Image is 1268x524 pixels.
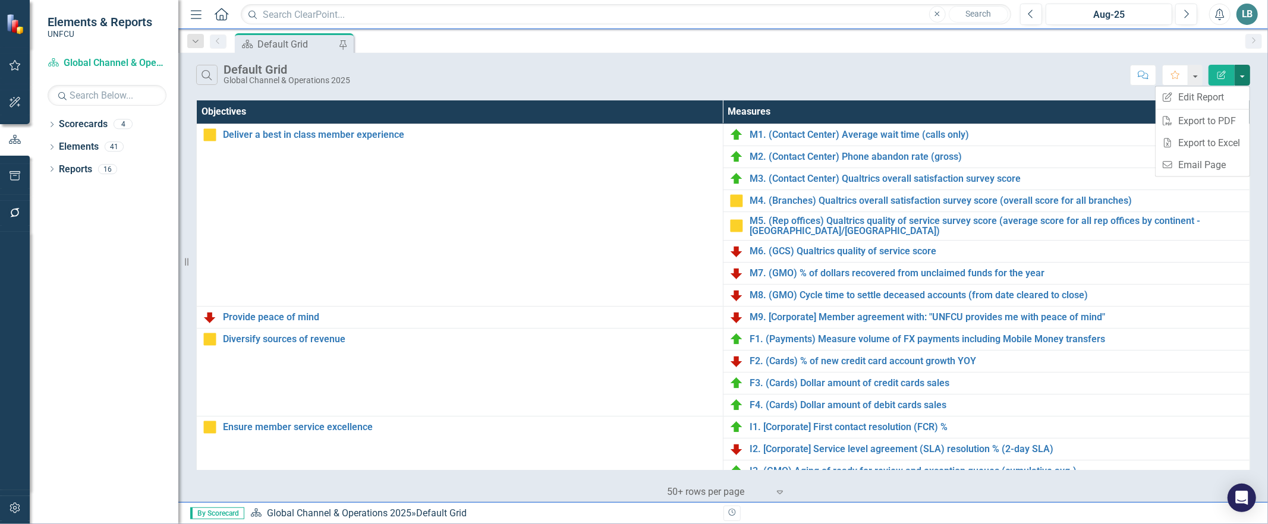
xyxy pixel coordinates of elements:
a: M8. (GMO) Cycle time to settle deceased accounts (from date cleared to close) [750,290,1244,301]
a: F2. (Cards) % of new credit card account growth YOY [750,356,1244,367]
a: F3. (Cards) Dollar amount of credit cards sales [750,378,1244,389]
a: M5. (Rep offices) Qualtrics quality of service survey score (average score for all rep offices by... [750,216,1244,236]
img: On Target [729,150,744,164]
div: Default Grid [416,507,467,519]
span: Search [965,9,991,18]
a: Elements [59,140,99,154]
td: Double-Click to Edit Right Click for Context Menu [197,416,723,482]
td: Double-Click to Edit Right Click for Context Menu [723,460,1250,482]
td: Double-Click to Edit Right Click for Context Menu [723,212,1250,240]
span: Elements & Reports [48,15,152,29]
td: Double-Click to Edit Right Click for Context Menu [723,263,1250,285]
td: Double-Click to Edit Right Click for Context Menu [723,394,1250,416]
img: On Target [729,376,744,390]
input: Search ClearPoint... [241,4,1011,25]
div: Aug-25 [1050,8,1168,22]
a: F1. (Payments) Measure volume of FX payments including Mobile Money transfers [750,334,1244,345]
img: On Target [729,464,744,478]
img: On Target [729,128,744,142]
small: UNFCU [48,29,152,39]
td: Double-Click to Edit Right Click for Context Menu [197,307,723,329]
a: Export to Excel [1156,132,1250,154]
img: ClearPoint Strategy [6,14,27,34]
img: Caution [729,194,744,208]
img: Caution [203,420,217,434]
img: On Target [729,420,744,434]
a: M2. (Contact Center) Phone abandon rate (gross) [750,151,1244,162]
a: Email Page [1156,154,1250,176]
td: Double-Click to Edit Right Click for Context Menu [723,124,1250,146]
a: M1. (Contact Center) Average wait time (calls only) [750,130,1244,140]
a: I3. (GMO) Aging of ready for review and exception queues (cumulative avg.) [750,466,1244,476]
a: Scorecards [59,118,108,131]
td: Double-Click to Edit Right Click for Context Menu [723,329,1250,351]
img: On Target [729,332,744,346]
td: Double-Click to Edit Right Click for Context Menu [723,438,1250,460]
a: Global Channel & Operations 2025 [267,507,411,519]
td: Double-Click to Edit Right Click for Context Menu [723,241,1250,263]
td: Double-Click to Edit Right Click for Context Menu [723,146,1250,168]
td: Double-Click to Edit Right Click for Context Menu [197,329,723,416]
td: Double-Click to Edit Right Click for Context Menu [723,307,1250,329]
div: Open Intercom Messenger [1228,484,1256,512]
div: Default Grid [257,37,336,52]
a: M6. (GCS) Qualtrics quality of service score [750,246,1244,257]
img: Caution [729,219,744,233]
img: Below Plan [729,442,744,456]
a: I1. [Corporate] First contact resolution (FCR) % [750,422,1244,433]
a: M9. [Corporate] Member agreement with: "UNFCU provides me with peace of mind" [750,312,1244,323]
div: 16 [98,164,117,174]
div: Default Grid [224,63,350,76]
img: On Target [729,398,744,412]
img: Below Plan [203,310,217,324]
td: Double-Click to Edit Right Click for Context Menu [723,351,1250,373]
a: M3. (Contact Center) Qualtrics overall satisfaction survey score [750,173,1244,184]
span: By Scorecard [190,507,244,519]
a: Edit Report [1156,86,1250,108]
img: Below Plan [729,288,744,302]
img: Caution [203,332,217,346]
img: Below Plan [729,266,744,280]
a: M4. (Branches) Qualtrics overall satisfaction survey score (overall score for all branches) [750,195,1244,206]
td: Double-Click to Edit Right Click for Context Menu [723,190,1250,212]
a: F4. (Cards) Dollar amount of debit cards sales [750,400,1244,411]
img: Below Plan [729,354,744,368]
button: LB [1236,4,1258,25]
button: Aug-25 [1046,4,1172,25]
a: Export to PDF [1156,110,1250,132]
img: Below Plan [729,310,744,324]
div: Global Channel & Operations 2025 [224,76,350,85]
img: Caution [203,128,217,142]
div: 41 [105,142,124,152]
div: 4 [114,119,133,130]
a: M7. (GMO) % of dollars recovered from unclaimed funds for the year [750,268,1244,279]
td: Double-Click to Edit Right Click for Context Menu [197,124,723,306]
input: Search Below... [48,85,166,106]
td: Double-Click to Edit Right Click for Context Menu [723,373,1250,394]
a: Ensure member service excellence [223,422,717,433]
img: On Target [729,172,744,186]
img: Below Plan [729,244,744,258]
a: I2. [Corporate] Service level agreement (SLA) resolution % (2-day SLA) [750,444,1244,454]
td: Double-Click to Edit Right Click for Context Menu [723,285,1250,307]
td: Double-Click to Edit Right Click for Context Menu [723,168,1250,190]
a: Global Channel & Operations 2025 [48,56,166,70]
td: Double-Click to Edit Right Click for Context Menu [723,416,1250,438]
a: Provide peace of mind [223,312,717,323]
a: Deliver a best in class member experience [223,130,717,140]
a: Reports [59,163,92,176]
a: Diversify sources of revenue [223,334,717,345]
button: Search [949,6,1008,23]
div: » [250,507,715,520]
